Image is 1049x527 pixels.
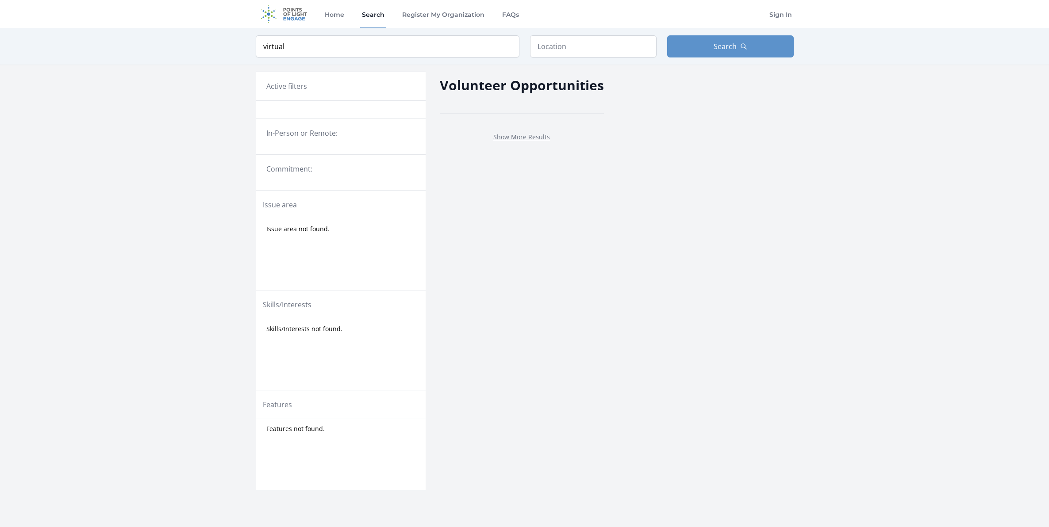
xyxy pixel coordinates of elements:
legend: Features [263,399,292,410]
h3: Active filters [266,81,307,92]
button: Search [667,35,794,57]
legend: In-Person or Remote: [266,128,415,138]
span: Issue area not found. [266,225,330,233]
span: Features not found. [266,424,325,433]
span: Search [714,41,737,52]
legend: Commitment: [266,164,415,174]
input: Keyword [256,35,519,57]
legend: Issue area [263,199,297,210]
input: Location [530,35,657,57]
span: Skills/Interests not found. [266,325,342,333]
h2: Volunteer Opportunities [440,75,604,95]
legend: Skills/Interests [263,299,311,310]
a: Show More Results [493,133,550,141]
